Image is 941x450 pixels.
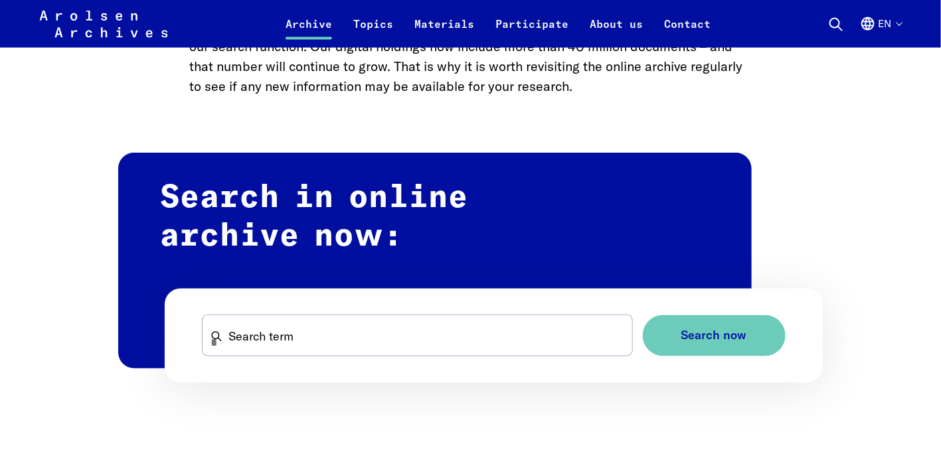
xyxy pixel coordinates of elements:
[343,16,404,48] a: Topics
[404,16,485,48] a: Materials
[653,16,721,48] a: Contact
[681,329,747,343] span: Search now
[485,16,579,48] a: Participate
[275,16,343,48] a: Archive
[275,8,721,40] nav: Primary
[118,153,752,368] h2: Search in online archive now:
[860,16,902,48] button: English, language selection
[643,315,786,357] button: Search now
[579,16,653,48] a: About us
